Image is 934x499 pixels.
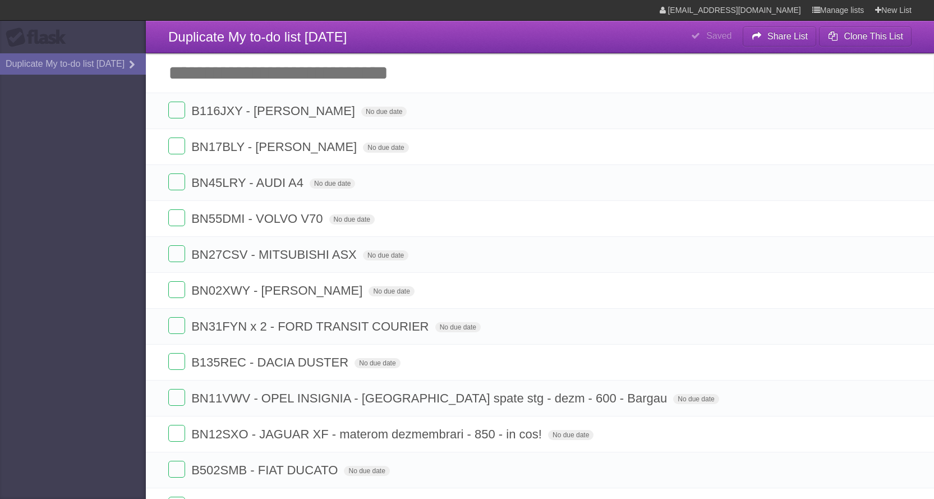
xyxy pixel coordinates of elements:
span: No due date [363,250,408,260]
label: Done [168,173,185,190]
label: Done [168,461,185,478]
span: BN02XWY - [PERSON_NAME] [191,283,365,297]
label: Done [168,425,185,442]
button: Clone This List [819,26,912,47]
label: Done [168,245,185,262]
span: B135REC - DACIA DUSTER [191,355,351,369]
span: BN12SXO - JAGUAR XF - materom dezmembrari - 850 - in cos! [191,427,545,441]
span: No due date [310,178,355,189]
label: Done [168,317,185,334]
span: No due date [435,322,481,332]
label: Done [168,281,185,298]
span: No due date [329,214,375,225]
label: Done [168,389,185,406]
span: BN17BLY - [PERSON_NAME] [191,140,360,154]
div: Flask [6,28,73,48]
span: No due date [355,358,400,368]
label: Done [168,209,185,226]
b: Share List [767,31,808,41]
span: BN55DMI - VOLVO V70 [191,212,325,226]
span: No due date [363,143,408,153]
span: No due date [361,107,407,117]
span: No due date [548,430,593,440]
label: Done [168,138,185,154]
span: B116JXY - [PERSON_NAME] [191,104,358,118]
label: Done [168,102,185,118]
span: No due date [673,394,719,404]
b: Saved [706,31,731,40]
span: BN31FYN x 2 - FORD TRANSIT COURIER [191,319,431,333]
b: Clone This List [844,31,903,41]
button: Share List [743,26,817,47]
span: B502SMB - FIAT DUCATO [191,463,341,477]
span: BN11VWV - OPEL INSIGNIA - [GEOGRAPHIC_DATA] spate stg - dezm - 600 - Bargau [191,391,670,405]
span: No due date [344,466,389,476]
span: No due date [369,286,414,296]
span: BN27CSV - MITSUBISHI ASX [191,248,360,262]
span: BN45LRY - AUDI A4 [191,176,306,190]
span: Duplicate My to-do list [DATE] [168,29,347,44]
label: Done [168,353,185,370]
